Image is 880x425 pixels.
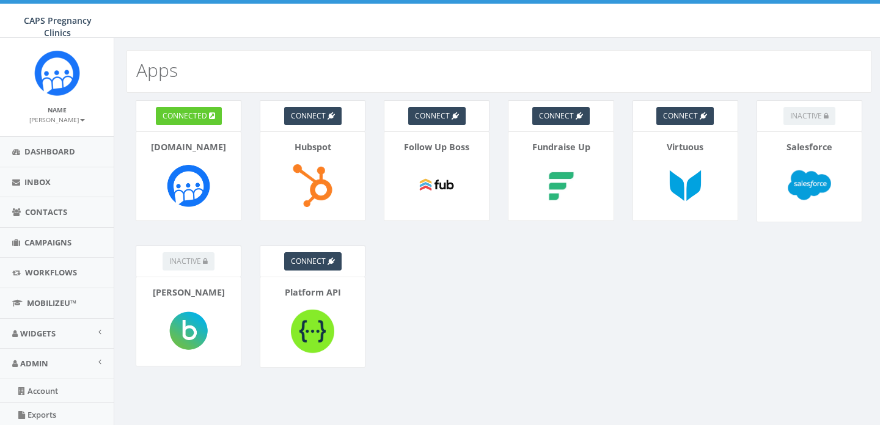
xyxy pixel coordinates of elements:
a: connect [532,107,590,125]
img: Rally.so-logo [163,160,215,212]
img: Fundraise Up-logo [535,160,587,212]
p: Fundraise Up [518,141,604,154]
img: Hubspot-logo [287,160,339,212]
span: connect [291,256,326,266]
span: Campaigns [24,237,71,248]
span: connected [163,111,207,121]
img: Blackbaud-logo [163,305,215,357]
a: connected [156,107,222,125]
span: inactive [790,111,822,121]
button: inactive [163,252,215,271]
img: Follow Up Boss-logo [411,160,463,212]
span: Contacts [25,206,67,217]
span: connect [415,111,450,121]
span: connect [539,111,574,121]
span: inactive [169,256,201,266]
small: Name [48,106,67,114]
p: [DOMAIN_NAME] [145,141,232,154]
span: connect [291,111,326,121]
small: [PERSON_NAME] [29,115,85,124]
p: Hubspot [269,141,356,154]
p: Virtuous [642,141,728,154]
img: Rally_Corp_Icon_1.png [34,50,80,96]
a: connect [284,107,342,125]
a: connect [408,107,466,125]
img: Salesforce-logo [783,160,835,213]
span: connect [663,111,698,121]
span: Workflows [25,267,77,278]
a: connect [284,252,342,271]
span: Admin [20,358,48,369]
a: connect [656,107,714,125]
button: inactive [783,107,835,125]
img: Virtuous-logo [659,160,711,212]
p: [PERSON_NAME] [145,286,232,299]
span: Widgets [20,328,56,339]
span: CAPS Pregnancy Clinics [24,15,92,38]
a: [PERSON_NAME] [29,114,85,125]
img: Platform API-logo [287,305,339,358]
p: Salesforce [766,141,853,154]
span: MobilizeU™ [27,297,76,308]
span: Dashboard [24,146,75,157]
p: Follow Up Boss [394,141,480,154]
span: Inbox [24,176,51,187]
p: Platform API [269,286,356,299]
h2: Apps [136,60,178,80]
